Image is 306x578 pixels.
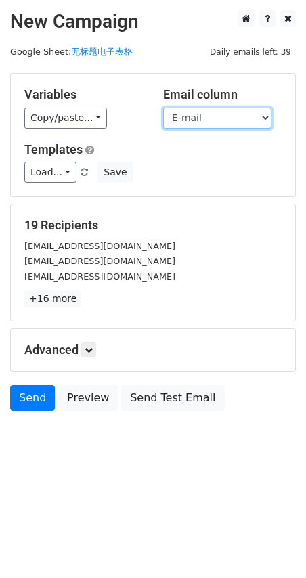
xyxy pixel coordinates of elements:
button: Save [97,162,133,183]
iframe: Chat Widget [238,513,306,578]
a: Templates [24,142,83,156]
a: Send [10,385,55,411]
h5: Email column [163,87,282,102]
a: Load... [24,162,76,183]
h5: 19 Recipients [24,218,282,233]
h5: Advanced [24,342,282,357]
a: Send Test Email [121,385,224,411]
span: Daily emails left: 39 [205,45,296,60]
h5: Variables [24,87,143,102]
a: Daily emails left: 39 [205,47,296,57]
small: [EMAIL_ADDRESS][DOMAIN_NAME] [24,256,175,266]
small: Google Sheet: [10,47,133,57]
a: Copy/paste... [24,108,107,129]
small: [EMAIL_ADDRESS][DOMAIN_NAME] [24,241,175,251]
div: 聊天小组件 [238,513,306,578]
a: +16 more [24,290,81,307]
small: [EMAIL_ADDRESS][DOMAIN_NAME] [24,271,175,282]
a: 无标题电子表格 [71,47,133,57]
h2: New Campaign [10,10,296,33]
a: Preview [58,385,118,411]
